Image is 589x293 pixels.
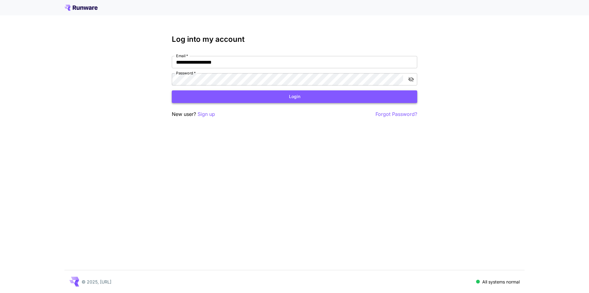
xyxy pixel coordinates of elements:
button: Login [172,90,417,103]
button: toggle password visibility [406,74,417,85]
p: © 2025, [URL] [82,279,111,285]
h3: Log into my account [172,35,417,44]
label: Email [176,53,188,58]
p: New user? [172,110,215,118]
p: All systems normal [482,279,520,285]
label: Password [176,70,196,76]
button: Forgot Password? [375,110,417,118]
button: Sign up [198,110,215,118]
